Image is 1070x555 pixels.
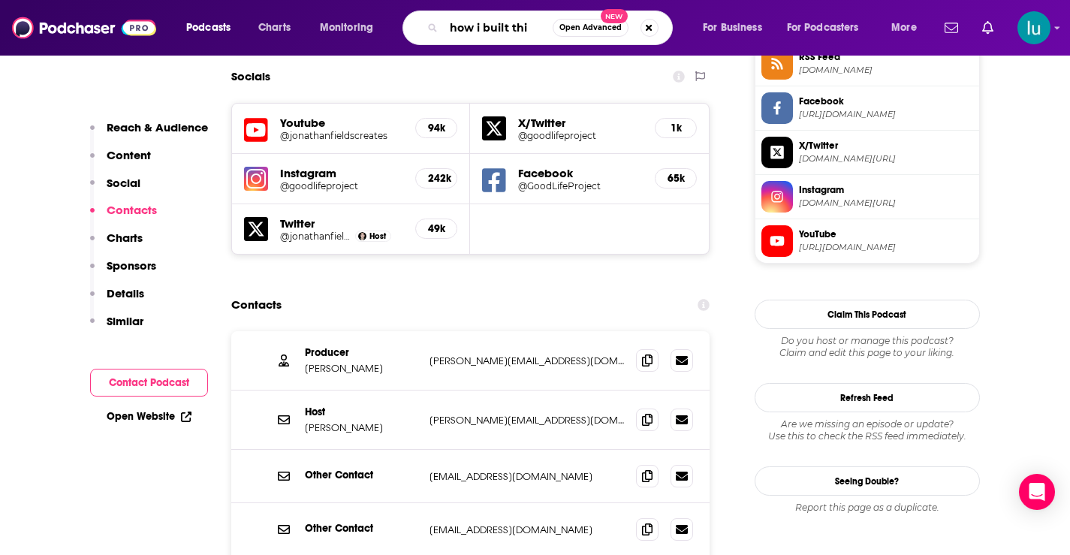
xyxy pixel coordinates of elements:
span: Facebook [799,95,973,108]
span: Logged in as lusodano [1017,11,1050,44]
button: Claim This Podcast [755,300,980,329]
span: Charts [258,17,291,38]
button: open menu [881,16,936,40]
a: @jonathanfields [280,231,352,242]
a: Open Website [107,410,191,423]
span: instagram.com/goodlifeproject [799,198,973,209]
span: More [891,17,917,38]
span: https://www.youtube.com/@jonathanfieldscreates [799,242,973,253]
span: twitter.com/goodlifeproject [799,153,973,164]
h5: 242k [428,172,445,185]
button: Open AdvancedNew [553,19,628,37]
button: Charts [90,231,143,258]
a: YouTube[URL][DOMAIN_NAME] [761,225,973,257]
h5: X/Twitter [518,116,643,130]
p: Sponsors [107,258,156,273]
img: Podchaser - Follow, Share and Rate Podcasts [12,14,156,42]
p: Producer [305,346,417,359]
h5: 94k [428,122,445,134]
button: Details [90,286,144,314]
a: @goodlifeproject [280,180,404,192]
button: open menu [176,16,250,40]
div: Claim and edit this page to your liking. [755,335,980,359]
input: Search podcasts, credits, & more... [444,16,553,40]
h5: 49k [428,222,445,235]
button: Show profile menu [1017,11,1050,44]
div: Report this page as a duplicate. [755,502,980,514]
p: [PERSON_NAME][EMAIL_ADDRESS][DOMAIN_NAME] [430,414,625,427]
a: Facebook[URL][DOMAIN_NAME] [761,92,973,124]
a: Show notifications dropdown [976,15,999,41]
button: open menu [777,16,881,40]
a: @goodlifeproject [518,130,643,141]
p: Content [107,148,151,162]
h2: Socials [231,62,270,91]
button: Sponsors [90,258,156,286]
span: https://www.facebook.com/GoodLifeProject [799,109,973,120]
h5: Youtube [280,116,404,130]
span: New [601,9,628,23]
p: Similar [107,314,143,328]
p: [PERSON_NAME][EMAIL_ADDRESS][DOMAIN_NAME] [430,354,625,367]
button: open menu [692,16,781,40]
p: Details [107,286,144,300]
img: iconImage [244,167,268,191]
p: Contacts [107,203,157,217]
div: Search podcasts, credits, & more... [417,11,687,45]
h5: 65k [668,172,684,185]
a: RSS Feed[DOMAIN_NAME] [761,48,973,80]
div: Open Intercom Messenger [1019,474,1055,510]
span: Open Advanced [559,24,622,32]
h5: Twitter [280,216,404,231]
p: [EMAIL_ADDRESS][DOMAIN_NAME] [430,523,625,536]
p: Charts [107,231,143,245]
a: Seeing Double? [755,466,980,496]
h5: Instagram [280,166,404,180]
button: Reach & Audience [90,120,208,148]
button: Contacts [90,203,157,231]
span: X/Twitter [799,139,973,152]
button: Contact Podcast [90,369,208,397]
h5: 1k [668,122,684,134]
img: User Profile [1017,11,1050,44]
span: Podcasts [186,17,231,38]
p: Social [107,176,140,190]
h5: Facebook [518,166,643,180]
span: YouTube [799,228,973,241]
span: Monitoring [320,17,373,38]
p: [PERSON_NAME] [305,421,417,434]
p: Reach & Audience [107,120,208,134]
p: [EMAIL_ADDRESS][DOMAIN_NAME] [430,470,625,483]
h2: Contacts [231,291,282,319]
a: Instagram[DOMAIN_NAME][URL] [761,181,973,213]
button: Social [90,176,140,204]
button: open menu [309,16,393,40]
a: Charts [249,16,300,40]
a: Show notifications dropdown [939,15,964,41]
a: @GoodLifeProject [518,180,643,192]
a: X/Twitter[DOMAIN_NAME][URL] [761,137,973,168]
span: Instagram [799,183,973,197]
span: Do you host or manage this podcast? [755,335,980,347]
p: Host [305,406,417,418]
div: Are we missing an episode or update? Use this to check the RSS feed immediately. [755,418,980,442]
span: For Podcasters [787,17,859,38]
a: @jonathanfieldscreates [280,130,404,141]
span: Host [369,231,386,241]
span: feeds.acast.com [799,65,973,76]
span: For Business [703,17,762,38]
button: Content [90,148,151,176]
button: Similar [90,314,143,342]
p: [PERSON_NAME] [305,362,417,375]
p: Other Contact [305,522,417,535]
img: Jonathan Fields [358,232,366,240]
p: Other Contact [305,469,417,481]
span: RSS Feed [799,50,973,64]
